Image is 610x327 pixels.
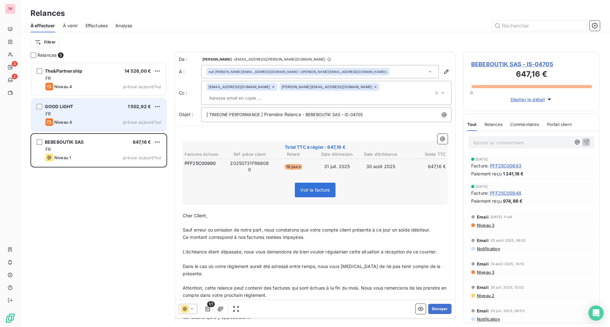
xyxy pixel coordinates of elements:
[208,69,388,74] div: <[PERSON_NAME][EMAIL_ADDRESS][DOMAIN_NAME]>
[54,155,71,160] span: Niveau 1
[261,112,304,117] span: ] Première Relance -
[315,160,359,173] td: 31 juil. 2025
[183,264,442,276] span: Dans le cas où votre règlement aurait été adressé entre temps, nous vous [MEDICAL_DATA] de ne pas...
[511,96,545,103] span: Déplier le détail
[491,239,526,242] span: 20 août 2025, 08:52
[403,151,446,158] th: Solde TTC
[476,223,494,228] span: Niveau 3
[491,309,525,313] span: 20 juil. 2025, 08:53
[305,111,341,119] span: BEBEBOUTIK SAS
[547,122,572,127] span: Portail client
[63,23,78,29] span: À venir
[477,214,489,219] span: Email
[476,293,494,298] span: Niveau 2
[183,227,430,232] span: Sauf erreur ou omission de notre part, nous constatons que votre compte client présente à ce jour...
[207,301,215,307] span: 1/1
[183,285,448,298] span: Attention, cette relance peut contenir des factures qui sont échues à la fin du mois. Nous vous r...
[45,104,73,109] span: GOOD LIGHT
[281,85,372,89] span: [PERSON_NAME][EMAIL_ADDRESS][DOMAIN_NAME]
[233,57,325,61] span: - [EMAIL_ADDRESS][PERSON_NAME][DOMAIN_NAME]
[485,122,503,127] span: Relances
[58,52,64,58] span: 3
[123,120,161,125] span: prévue aujourd’hui
[467,122,477,127] span: Tout
[123,84,161,89] span: prévue aujourd’hui
[509,96,555,103] button: Déplier le détail
[428,304,451,314] button: Envoyer
[179,56,201,62] span: De :
[477,308,489,313] span: Email
[476,317,500,322] span: Notification
[300,187,330,193] span: Voir la facture
[208,111,261,119] span: TIMEONE PERFORMANCE
[476,246,500,251] span: Notification
[510,122,539,127] span: Commentaires
[207,93,280,103] input: Adresse email en copie ...
[12,61,17,67] span: 3
[476,185,488,188] span: [DATE]
[284,164,302,170] span: 19 jours
[183,249,437,254] span: L'échéance étant dépassée, nous vous demandons de bien vouloir régulariser cette situation à réce...
[45,139,84,145] span: BEBEBOUTIK SAS
[37,52,57,58] span: Relances
[45,147,51,152] span: FR
[208,69,298,74] span: null [PERSON_NAME][EMAIL_ADDRESS][DOMAIN_NAME]
[491,215,512,219] span: [DATE] 11:44
[490,190,521,196] span: PFF25C00848
[491,262,524,266] span: 14 août 2025, 14:10
[228,151,271,158] th: Réf. pièce client
[179,90,201,96] label: Cc :
[185,160,216,167] span: PFF25C00990
[359,151,403,158] th: Date d’échéance
[45,68,82,74] span: The&Partnership
[471,190,489,196] span: Facture :
[492,21,587,31] input: Rechercher
[471,170,502,177] span: Paiement reçu
[183,307,442,320] span: Merci de nous communiquer, par retour de mail [EMAIL_ADDRESS][DOMAIN_NAME], votre date de paiemen...
[85,23,108,29] span: Effectuées
[30,62,167,327] div: grid
[477,285,489,290] span: Email
[54,84,72,89] span: Niveau 4
[179,69,201,75] label: À :
[45,111,51,116] span: FR
[5,313,15,323] img: Logo LeanPay
[490,162,521,169] span: PFF25C00693
[315,151,359,158] th: Date d’émission
[503,170,524,177] span: 1 241,16 €
[30,23,55,29] span: À effectuer
[471,162,489,169] span: Facture :
[228,160,271,173] td: 20250731FR66080
[471,60,592,69] span: BEBEBOUTIK SAS - IS-04705
[184,151,227,158] th: Factures échues
[491,285,524,289] span: 30 juil. 2025, 12:02
[183,234,304,240] span: Ce montant correspond à nos factures restées impayées.
[588,305,604,321] div: Open Intercom Messenger
[12,74,17,79] span: 2
[125,68,151,74] span: 14 526,00 €
[30,8,65,19] h3: Relances
[477,238,489,243] span: Email
[470,90,473,95] span: 0
[208,85,270,89] span: [EMAIL_ADDRESS][DOMAIN_NAME]
[183,213,207,218] span: Cher Client,
[272,151,315,158] th: Retard
[202,57,232,61] span: [PERSON_NAME]
[471,198,502,204] span: Paiement reçu
[128,104,151,109] span: 1 502,92 €
[54,120,72,125] span: Niveau 4
[207,112,208,117] span: [
[403,160,446,173] td: 647,16 €
[477,261,489,266] span: Email
[344,111,363,119] span: IS-04705
[179,112,193,117] span: Objet :
[503,198,523,204] span: 974,86 €
[133,139,151,145] span: 647,16 €
[476,157,488,161] span: [DATE]
[471,69,592,81] h3: 647,16 €
[115,23,132,29] span: Analyse
[184,144,447,150] span: Total TTC à régler : 647,16 €
[359,160,403,173] td: 30 août 2025
[476,270,494,275] span: Niveau 3
[123,155,161,160] span: prévue aujourd’hui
